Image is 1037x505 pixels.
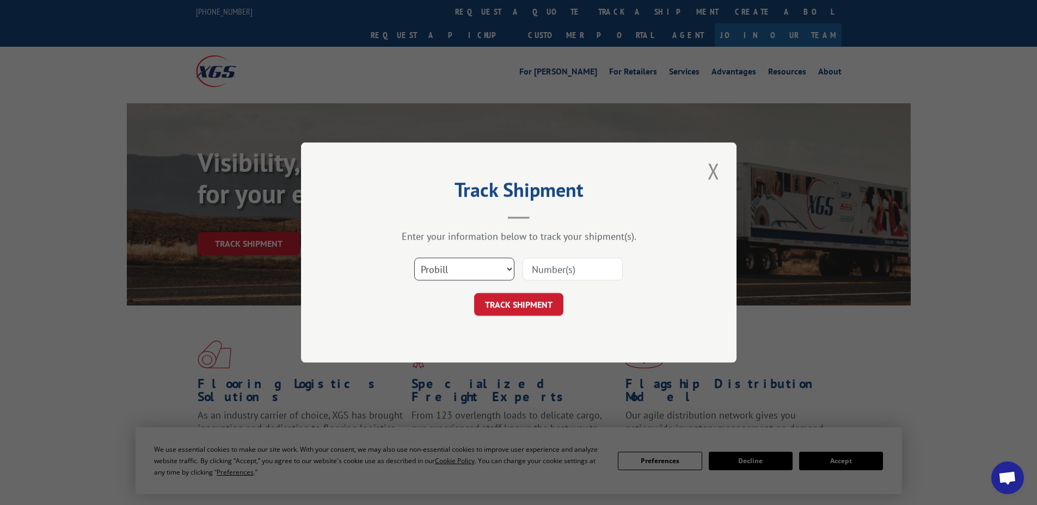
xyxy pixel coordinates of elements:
[991,462,1024,494] a: Open chat
[474,293,563,316] button: TRACK SHIPMENT
[355,230,682,242] div: Enter your information below to track your shipment(s).
[355,182,682,203] h2: Track Shipment
[523,258,623,280] input: Number(s)
[704,156,723,186] button: Close modal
